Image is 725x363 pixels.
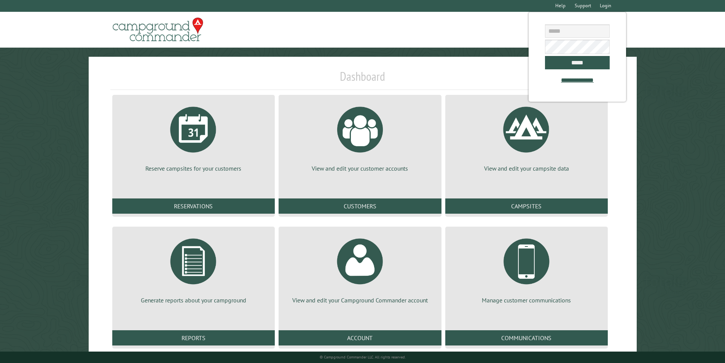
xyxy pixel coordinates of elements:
a: Reservations [112,198,275,214]
a: View and edit your customer accounts [288,101,432,173]
a: Campsites [445,198,608,214]
p: View and edit your campsite data [454,164,599,173]
a: Reserve campsites for your customers [121,101,266,173]
p: Reserve campsites for your customers [121,164,266,173]
a: Customers [279,198,441,214]
p: Manage customer communications [454,296,599,304]
a: Reports [112,330,275,345]
a: View and edit your Campground Commander account [288,233,432,304]
p: View and edit your Campground Commander account [288,296,432,304]
a: Generate reports about your campground [121,233,266,304]
a: View and edit your campsite data [454,101,599,173]
small: © Campground Commander LLC. All rights reserved. [320,355,406,360]
a: Manage customer communications [454,233,599,304]
h1: Dashboard [110,69,615,90]
p: Generate reports about your campground [121,296,266,304]
a: Account [279,330,441,345]
a: Communications [445,330,608,345]
p: View and edit your customer accounts [288,164,432,173]
img: Campground Commander [110,15,206,45]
